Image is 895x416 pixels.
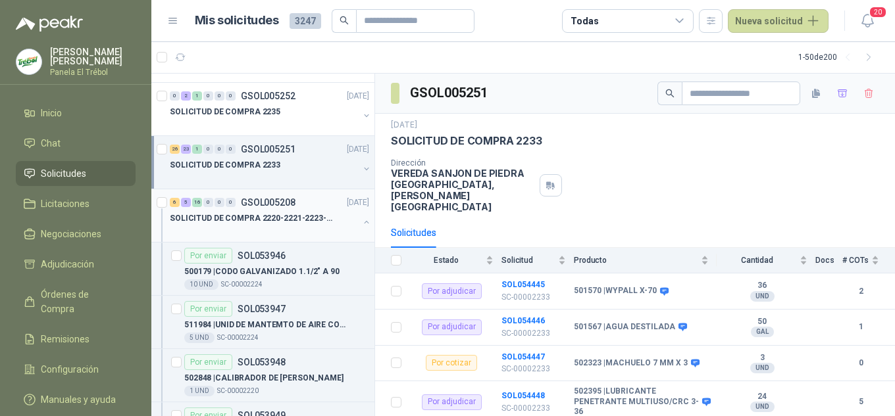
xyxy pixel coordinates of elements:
[391,168,534,212] p: VEREDA SANJON DE PIEDRA [GEOGRAPHIC_DATA] , [PERSON_NAME][GEOGRAPHIC_DATA]
[501,352,545,361] a: SOL054447
[501,248,574,273] th: Solicitud
[717,392,807,402] b: 24
[184,386,215,396] div: 1 UND
[340,16,349,25] span: search
[16,16,83,32] img: Logo peakr
[215,198,224,207] div: 0
[41,106,62,120] span: Inicio
[409,248,501,273] th: Estado
[16,221,136,246] a: Negociaciones
[501,280,545,289] b: SOL054445
[184,354,232,370] div: Por enviar
[170,212,334,225] p: SOLICITUD DE COMPRA 2220-2221-2223-2224
[226,145,236,154] div: 0
[842,357,879,369] b: 0
[574,256,698,265] span: Producto
[170,195,372,237] a: 6 5 16 0 0 0 GSOL005208[DATE] SOLICITUD DE COMPRA 2220-2221-2223-2224
[501,256,555,265] span: Solicitud
[151,349,374,402] a: Por enviarSOL053948502848 |CALIBRADOR DE [PERSON_NAME]1 UNDSC-00002220
[717,256,797,265] span: Cantidad
[41,392,116,407] span: Manuales y ayuda
[16,357,136,382] a: Configuración
[181,198,191,207] div: 5
[41,136,61,150] span: Chat
[170,159,280,172] p: SOLICITUD DE COMPRA 2233
[41,196,89,211] span: Licitaciones
[50,68,136,76] p: Panela El Trébol
[184,266,340,278] p: 500179 | CODO GALVANIZADO 1.1/2" A 90
[16,131,136,156] a: Chat
[41,227,101,241] span: Negociaciones
[410,83,490,103] h3: GSOL005251
[241,91,295,101] p: GSOL005252
[290,13,321,29] span: 3247
[798,47,879,68] div: 1 - 50 de 200
[184,333,215,343] div: 5 UND
[184,372,344,384] p: 502848 | CALIBRADOR DE [PERSON_NAME]
[221,279,263,290] p: SC-00002224
[50,47,136,66] p: [PERSON_NAME] [PERSON_NAME]
[16,282,136,321] a: Órdenes de Compra
[170,145,180,154] div: 26
[151,243,374,296] a: Por enviarSOL053946500179 |CODO GALVANIZADO 1.1/2" A 9010 UNDSC-00002224
[501,327,566,340] p: SC-00002233
[501,316,545,325] a: SOL054446
[184,279,218,290] div: 10 UND
[750,402,775,412] div: UND
[41,332,89,346] span: Remisiones
[574,248,717,273] th: Producto
[717,353,807,363] b: 3
[501,363,566,375] p: SC-00002233
[501,391,545,400] b: SOL054448
[41,362,99,377] span: Configuración
[347,143,369,156] p: [DATE]
[226,198,236,207] div: 0
[391,134,542,148] p: SOLICITUD DE COMPRA 2233
[241,198,295,207] p: GSOL005208
[665,89,675,98] span: search
[170,88,372,130] a: 0 2 1 0 0 0 GSOL005252[DATE] SOLICITUD DE COMPRA 2235
[16,191,136,216] a: Licitaciones
[391,158,534,168] p: Dirección
[869,6,887,18] span: 20
[238,304,286,313] p: SOL053947
[16,161,136,186] a: Solicitudes
[181,145,191,154] div: 23
[422,283,482,299] div: Por adjudicar
[391,119,417,131] p: [DATE]
[203,91,213,101] div: 0
[203,145,213,154] div: 0
[16,327,136,352] a: Remisiones
[192,198,202,207] div: 16
[170,198,180,207] div: 6
[16,101,136,126] a: Inicio
[238,251,286,260] p: SOL053946
[184,319,348,331] p: 511984 | UNID DE MANTEMTO DE AIRE COMPRIDO 1/2 STD 150 PSI(FILTRO LUBRIC Y REGULA)
[751,327,774,337] div: GAL
[184,248,232,264] div: Por enviar
[203,198,213,207] div: 0
[842,396,879,408] b: 5
[422,319,482,335] div: Por adjudicar
[16,387,136,412] a: Manuales y ayuda
[842,285,879,298] b: 2
[215,145,224,154] div: 0
[181,91,191,101] div: 2
[750,363,775,373] div: UND
[217,386,259,396] p: SC-00002220
[41,287,123,316] span: Órdenes de Compra
[574,286,657,296] b: 501570 | WYPALL X-70
[426,355,477,371] div: Por cotizar
[226,91,236,101] div: 0
[842,248,895,273] th: # COTs
[170,91,180,101] div: 0
[215,91,224,101] div: 0
[856,9,879,33] button: 20
[422,394,482,410] div: Por adjudicar
[574,322,675,333] b: 501567 | AGUA DESTILADA
[717,317,807,327] b: 50
[409,256,483,265] span: Estado
[842,256,869,265] span: # COTs
[238,358,286,367] p: SOL053948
